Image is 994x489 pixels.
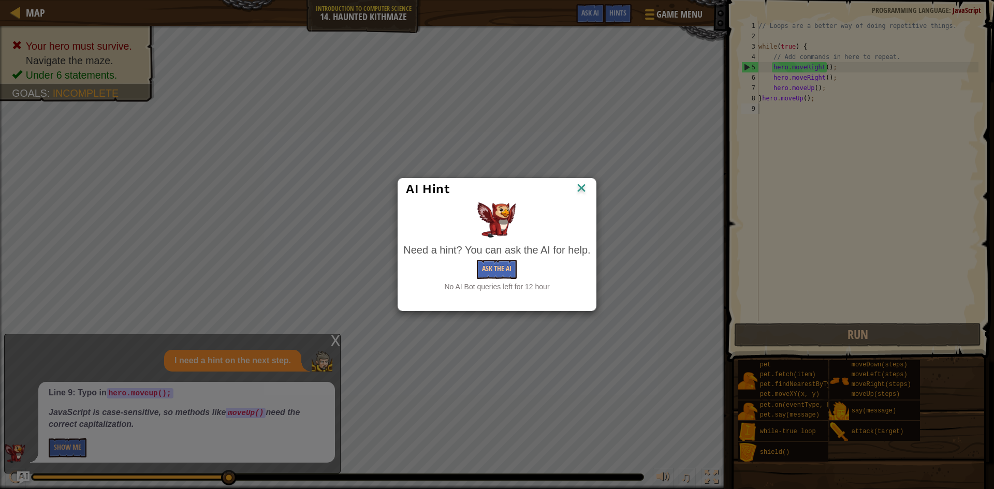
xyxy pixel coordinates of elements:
[406,182,449,196] span: AI Hint
[477,202,516,238] img: AI Hint Animal
[575,181,588,197] img: IconClose.svg
[477,260,517,279] button: Ask the AI
[403,243,590,258] div: Need a hint? You can ask the AI for help.
[403,281,590,292] div: No AI Bot queries left for 12 hour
